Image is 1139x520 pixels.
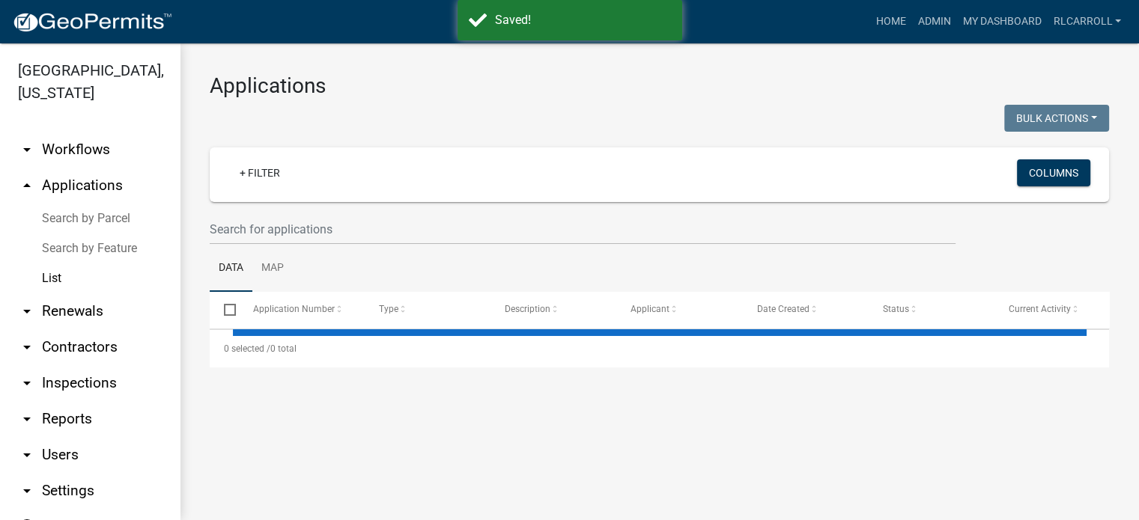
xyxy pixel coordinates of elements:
[379,304,398,314] span: Type
[994,292,1120,328] datatable-header-cell: Current Activity
[210,330,1109,367] div: 0 total
[18,177,36,195] i: arrow_drop_up
[210,245,252,293] a: Data
[616,292,742,328] datatable-header-cell: Applicant
[18,482,36,500] i: arrow_drop_down
[224,343,270,354] span: 0 selected /
[18,410,36,428] i: arrow_drop_down
[18,302,36,320] i: arrow_drop_down
[1004,105,1109,132] button: Bulk Actions
[742,292,868,328] datatable-header-cell: Date Created
[869,7,911,36] a: Home
[883,304,909,314] span: Status
[631,304,669,314] span: Applicant
[365,292,490,328] datatable-header-cell: Type
[252,245,293,293] a: Map
[956,7,1047,36] a: My Dashboard
[238,292,364,328] datatable-header-cell: Application Number
[18,446,36,464] i: arrow_drop_down
[757,304,810,314] span: Date Created
[1009,304,1071,314] span: Current Activity
[18,374,36,392] i: arrow_drop_down
[228,159,292,186] a: + Filter
[210,214,956,245] input: Search for applications
[210,292,238,328] datatable-header-cell: Select
[253,304,335,314] span: Application Number
[18,338,36,356] i: arrow_drop_down
[495,11,671,29] div: Saved!
[505,304,550,314] span: Description
[490,292,616,328] datatable-header-cell: Description
[1017,159,1090,186] button: Columns
[911,7,956,36] a: Admin
[869,292,994,328] datatable-header-cell: Status
[18,141,36,159] i: arrow_drop_down
[210,73,1109,99] h3: Applications
[1047,7,1127,36] a: RLcarroll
